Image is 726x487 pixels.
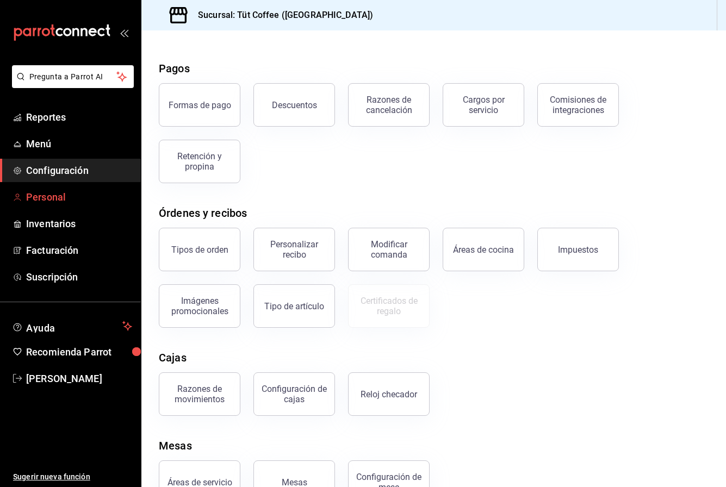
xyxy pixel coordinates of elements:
[159,60,190,77] div: Pagos
[26,110,132,124] span: Reportes
[537,228,619,271] button: Impuestos
[355,239,423,260] div: Modificar comanda
[26,190,132,204] span: Personal
[13,471,132,483] span: Sugerir nueva función
[544,95,612,115] div: Comisiones de integraciones
[443,83,524,127] button: Cargos por servicio
[26,345,132,359] span: Recomienda Parrot
[355,296,423,316] div: Certificados de regalo
[260,239,328,260] div: Personalizar recibo
[26,371,132,386] span: [PERSON_NAME]
[169,100,231,110] div: Formas de pago
[453,245,514,255] div: Áreas de cocina
[159,83,240,127] button: Formas de pago
[253,83,335,127] button: Descuentos
[26,136,132,151] span: Menú
[12,65,134,88] button: Pregunta a Parrot AI
[253,284,335,328] button: Tipo de artículo
[348,284,430,328] button: Certificados de regalo
[348,228,430,271] button: Modificar comanda
[29,71,117,83] span: Pregunta a Parrot AI
[26,243,132,258] span: Facturación
[443,228,524,271] button: Áreas de cocina
[159,228,240,271] button: Tipos de orden
[253,372,335,416] button: Configuración de cajas
[159,372,240,416] button: Razones de movimientos
[361,389,417,399] div: Reloj checador
[260,384,328,404] div: Configuración de cajas
[159,284,240,328] button: Imágenes promocionales
[26,163,132,178] span: Configuración
[159,140,240,183] button: Retención y propina
[450,95,517,115] div: Cargos por servicio
[120,28,128,37] button: open_drawer_menu
[166,296,233,316] div: Imágenes promocionales
[558,245,598,255] div: Impuestos
[355,95,423,115] div: Razones de cancelación
[272,100,317,110] div: Descuentos
[159,438,192,454] div: Mesas
[166,151,233,172] div: Retención y propina
[26,320,118,333] span: Ayuda
[159,349,187,366] div: Cajas
[26,216,132,231] span: Inventarios
[253,228,335,271] button: Personalizar recibo
[348,372,430,416] button: Reloj checador
[189,9,373,22] h3: Sucursal: Tüt Coffee ([GEOGRAPHIC_DATA])
[537,83,619,127] button: Comisiones de integraciones
[171,245,228,255] div: Tipos de orden
[26,270,132,284] span: Suscripción
[159,205,247,221] div: Órdenes y recibos
[8,79,134,90] a: Pregunta a Parrot AI
[166,384,233,404] div: Razones de movimientos
[264,301,324,311] div: Tipo de artículo
[348,83,430,127] button: Razones de cancelación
